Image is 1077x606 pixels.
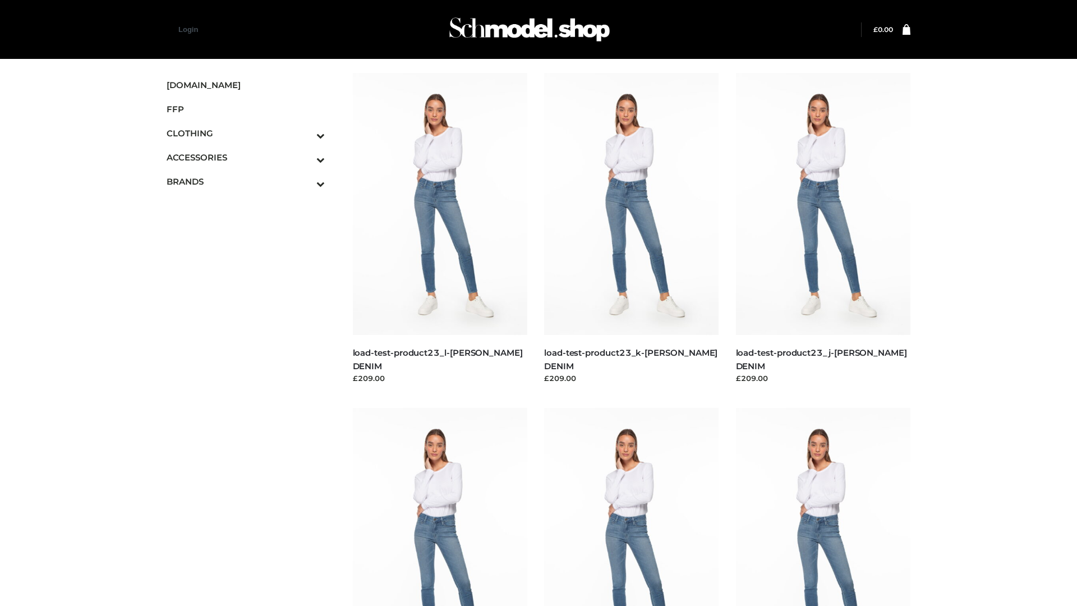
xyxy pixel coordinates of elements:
span: FFP [167,103,325,116]
span: £ [873,25,878,34]
a: Login [178,25,198,34]
a: FFP [167,97,325,121]
div: £209.00 [736,373,911,384]
a: [DOMAIN_NAME] [167,73,325,97]
a: £0.00 [873,25,893,34]
a: load-test-product23_l-[PERSON_NAME] DENIM [353,347,523,371]
a: load-test-product23_k-[PERSON_NAME] DENIM [544,347,717,371]
a: CLOTHINGToggle Submenu [167,121,325,145]
div: £209.00 [353,373,528,384]
button: Toggle Submenu [286,121,325,145]
span: CLOTHING [167,127,325,140]
img: Schmodel Admin 964 [445,7,614,52]
button: Toggle Submenu [286,145,325,169]
button: Toggle Submenu [286,169,325,194]
a: ACCESSORIESToggle Submenu [167,145,325,169]
span: BRANDS [167,175,325,188]
a: BRANDSToggle Submenu [167,169,325,194]
bdi: 0.00 [873,25,893,34]
span: ACCESSORIES [167,151,325,164]
div: £209.00 [544,373,719,384]
a: load-test-product23_j-[PERSON_NAME] DENIM [736,347,907,371]
span: [DOMAIN_NAME] [167,79,325,91]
